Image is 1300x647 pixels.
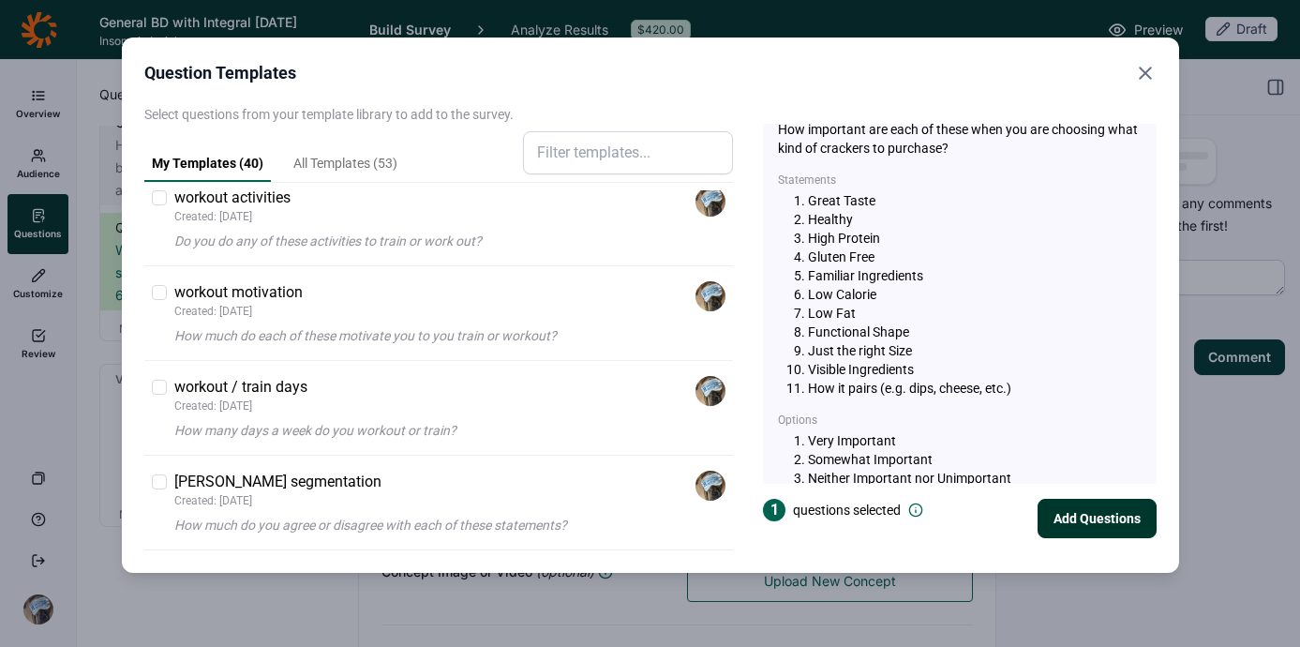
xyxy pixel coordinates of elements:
[808,360,1141,379] li: Visible Ingredients
[174,399,307,414] p: Created: [DATE]
[174,471,381,493] p: [PERSON_NAME] segmentation
[523,131,733,174] input: Filter templates...
[808,450,1141,469] li: Somewhat Important
[763,499,785,521] div: 1
[808,323,1141,341] li: Functional Shape
[808,191,1141,210] li: Great Taste
[174,304,303,319] p: Created: [DATE]
[808,379,1141,398] li: How it pairs (e.g. dips, cheese, etc.)
[174,232,726,250] p: Do you do any of these activities to train or work out?
[174,209,291,224] p: Created: [DATE]
[808,248,1141,266] li: Gluten Free
[174,516,726,534] p: How much do you agree or disagree with each of these statements?
[695,376,725,406] img: ocn8z7iqvmiiaveqkfqd.png
[808,285,1141,304] li: Low Calorie
[174,326,726,345] p: How much do each of these motivate you to you train or workout?
[695,471,725,501] img: ocn8z7iqvmiiaveqkfqd.png
[808,431,1141,450] li: Very Important
[778,120,1141,158] p: How important are each of these when you are choosing what kind of crackers to purchase?
[174,187,291,209] p: workout activities
[808,266,1141,285] li: Familiar Ingredients
[174,281,303,304] p: workout motivation
[808,229,1141,248] li: High Protein
[808,304,1141,323] li: Low Fat
[174,421,726,440] p: How many days a week do you workout or train?
[1134,60,1157,86] button: Close
[778,413,1141,428] label: Options
[808,341,1141,360] li: Just the right Size
[1038,499,1157,538] button: Add Questions
[174,376,307,399] p: workout / train days
[695,281,725,311] img: ocn8z7iqvmiiaveqkfqd.png
[174,493,381,508] p: Created: [DATE]
[808,210,1141,229] li: Healthy
[808,469,1141,488] li: Neither Important nor Unimportant
[793,501,901,519] span: questions selected
[144,105,1157,124] p: Select questions from your template library to add to the survey.
[286,154,405,182] a: All Templates ( 53 )
[695,187,725,217] img: ocn8z7iqvmiiaveqkfqd.png
[144,60,296,86] h2: Question Templates
[778,173,1141,188] label: Statements
[144,154,271,182] a: My Templates ( 40 )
